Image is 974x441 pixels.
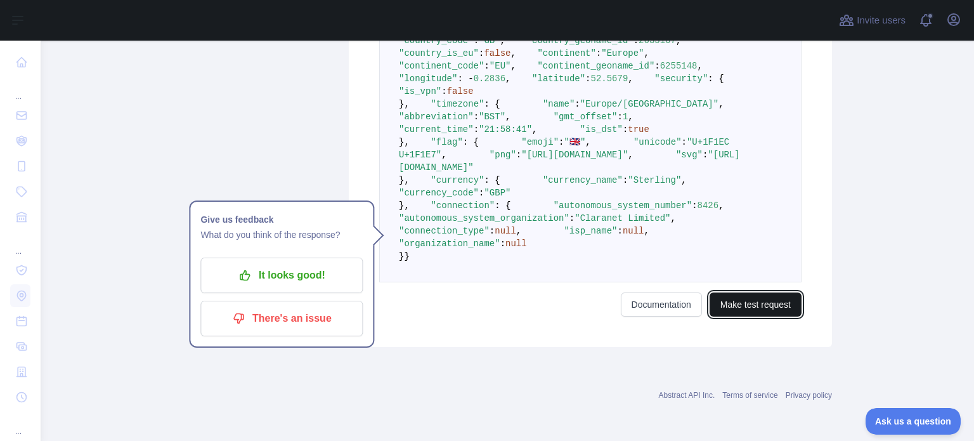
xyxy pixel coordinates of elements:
[527,36,633,46] span: "country_geoname_id"
[505,112,510,122] span: ,
[10,231,30,256] div: ...
[644,226,649,236] span: ,
[399,251,404,261] span: }
[510,61,516,71] span: ,
[399,201,410,211] span: },
[710,293,802,317] button: Make test request
[399,188,479,198] span: "currency_code"
[505,74,510,84] span: ,
[569,213,575,223] span: :
[670,213,675,223] span: ,
[628,124,649,135] span: true
[633,137,682,147] span: "unicode"
[633,36,639,46] span: :
[479,48,484,58] span: :
[399,112,474,122] span: "abbreviation"
[474,74,505,84] span: 0.2836
[718,201,724,211] span: ,
[404,251,409,261] span: }
[463,137,479,147] span: : {
[644,48,649,58] span: ,
[479,112,505,122] span: "BST"
[490,226,495,236] span: :
[399,48,479,58] span: "country_is_eu"
[857,13,906,28] span: Invite users
[399,150,740,173] span: "[URL][DOMAIN_NAME]"
[500,36,505,46] span: ,
[564,226,617,236] span: "isp_name"
[399,239,500,249] span: "organization_name"
[399,99,410,109] span: },
[457,74,473,84] span: : -
[516,150,521,160] span: :
[554,112,618,122] span: "gmt_offset"
[431,175,484,185] span: "currency"
[399,226,490,236] span: "connection_type"
[585,74,590,84] span: :
[532,124,537,135] span: ,
[628,150,633,160] span: ,
[490,61,511,71] span: "EU"
[722,391,777,400] a: Terms of service
[532,74,585,84] span: "latitude"
[521,150,628,160] span: "[URL][DOMAIN_NAME]"
[537,61,654,71] span: "continent_geoname_id"
[623,112,628,122] span: 1
[399,61,484,71] span: "continent_code"
[399,36,474,46] span: "country_code"
[554,201,692,211] span: "autonomous_system_number"
[543,175,623,185] span: "currency_name"
[399,175,410,185] span: },
[200,227,363,242] p: What do you think of the response?
[564,137,586,147] span: "🇬🇧"
[431,201,495,211] span: "connection"
[654,61,659,71] span: :
[580,99,718,109] span: "Europe/[GEOGRAPHIC_DATA]"
[200,212,363,227] h1: Give us feedback
[692,201,697,211] span: :
[681,175,686,185] span: ,
[399,74,457,84] span: "longitude"
[659,391,715,400] a: Abstract API Inc.
[676,150,703,160] span: "svg"
[623,175,628,185] span: :
[484,175,500,185] span: : {
[660,61,698,71] span: 6255148
[474,112,479,122] span: :
[495,201,510,211] span: : {
[676,36,681,46] span: ,
[10,76,30,102] div: ...
[484,188,510,198] span: "GBP"
[399,213,569,223] span: "autonomous_system_organization"
[447,86,474,96] span: false
[399,137,735,160] span: "U+1F1EC U+1F1E7"
[786,391,832,400] a: Privacy policy
[703,150,708,160] span: :
[399,124,474,135] span: "current_time"
[559,137,564,147] span: :
[623,124,628,135] span: :
[441,150,446,160] span: ,
[431,137,462,147] span: "flag"
[618,112,623,122] span: :
[484,48,510,58] span: false
[516,226,521,236] span: ,
[474,36,479,46] span: :
[500,239,505,249] span: :
[866,408,961,435] iframe: Toggle Customer Support
[479,188,484,198] span: :
[399,137,410,147] span: },
[621,293,702,317] a: Documentation
[628,74,633,84] span: ,
[718,99,724,109] span: ,
[654,74,708,84] span: "security"
[585,137,590,147] span: ,
[431,99,484,109] span: "timezone"
[479,36,500,46] span: "GB"
[543,99,575,109] span: "name"
[441,86,446,96] span: :
[623,226,644,236] span: null
[698,201,719,211] span: 8426
[628,175,681,185] span: "Sterling"
[575,213,670,223] span: "Claranet Limited"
